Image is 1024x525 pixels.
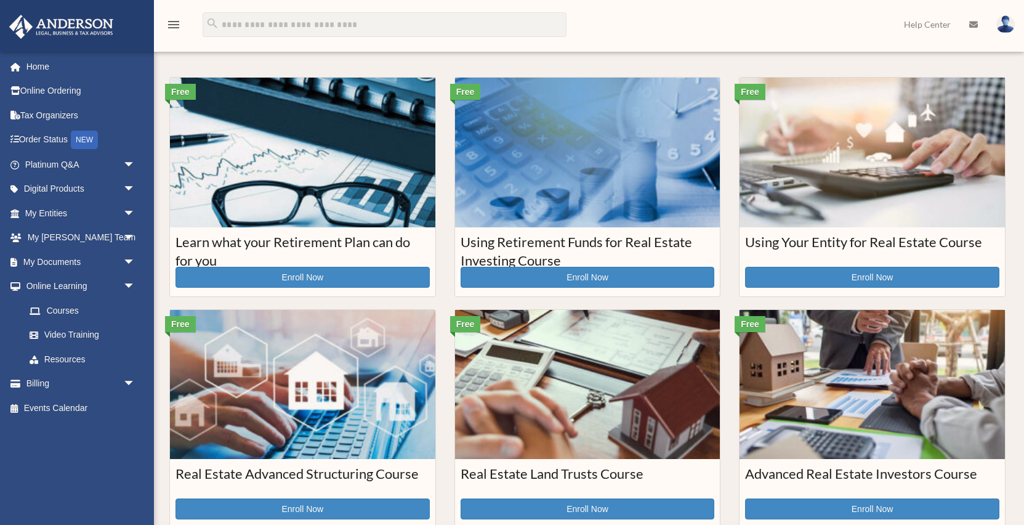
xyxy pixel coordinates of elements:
span: arrow_drop_down [123,250,148,275]
a: My [PERSON_NAME] Teamarrow_drop_down [9,226,154,250]
a: Online Learningarrow_drop_down [9,274,154,299]
a: Enroll Now [745,267,999,288]
a: Events Calendar [9,396,154,420]
span: arrow_drop_down [123,226,148,251]
a: Billingarrow_drop_down [9,372,154,396]
a: Home [9,54,154,79]
a: My Entitiesarrow_drop_down [9,201,154,226]
a: Online Ordering [9,79,154,104]
a: Resources [17,347,154,372]
h3: Using Your Entity for Real Estate Course [745,233,999,264]
a: Tax Organizers [9,103,154,128]
a: Platinum Q&Aarrow_drop_down [9,152,154,177]
span: arrow_drop_down [123,177,148,202]
a: Enroll Now [461,499,715,519]
a: Video Training [17,323,154,348]
img: Anderson Advisors Platinum Portal [6,15,117,39]
div: Free [735,84,765,100]
a: Enroll Now [175,267,430,288]
a: Enroll Now [461,267,715,288]
span: arrow_drop_down [123,152,148,177]
a: My Documentsarrow_drop_down [9,250,154,274]
span: arrow_drop_down [123,274,148,299]
h3: Learn what your Retirement Plan can do for you [175,233,430,264]
h3: Advanced Real Estate Investors Course [745,465,999,495]
i: search [206,17,219,30]
div: Free [165,316,196,332]
a: Order StatusNEW [9,128,154,153]
a: Digital Productsarrow_drop_down [9,177,154,201]
h3: Real Estate Advanced Structuring Course [175,465,430,495]
img: User Pic [996,15,1015,33]
a: Enroll Now [745,499,999,519]
a: Enroll Now [175,499,430,519]
div: Free [735,316,765,332]
h3: Real Estate Land Trusts Course [461,465,715,495]
span: arrow_drop_down [123,201,148,226]
span: arrow_drop_down [123,372,148,397]
a: menu [166,22,181,32]
div: Free [450,316,481,332]
h3: Using Retirement Funds for Real Estate Investing Course [461,233,715,264]
div: Free [450,84,481,100]
i: menu [166,17,181,32]
a: Courses [17,298,148,323]
div: Free [165,84,196,100]
div: NEW [71,131,98,149]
